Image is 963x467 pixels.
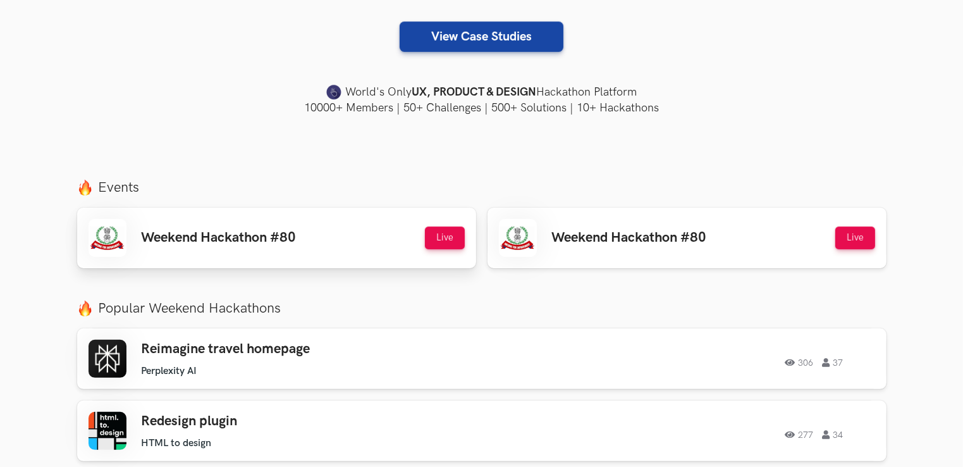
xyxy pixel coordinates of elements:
[412,84,536,101] strong: UX, PRODUCT & DESIGN
[77,180,93,196] img: fire.png
[823,430,843,439] span: 34
[77,328,886,389] a: Reimagine travel homepage Perplexity AI 306 37
[823,358,843,367] span: 37
[785,358,814,367] span: 306
[400,22,563,52] a: View Case Studies
[77,401,886,461] a: Redesign plugin HTML to design 277 34
[77,301,93,316] img: fire.png
[77,300,886,317] label: Popular Weekend Hackathons
[77,84,886,101] h4: World's Only Hackathon Platform
[835,227,875,249] button: Live
[142,230,297,246] h3: Weekend Hackathon #80
[77,208,476,268] a: Weekend Hackathon #80 Live
[77,179,886,196] label: Events
[77,100,886,116] h4: 10000+ Members | 50+ Challenges | 500+ Solutions | 10+ Hackathons
[142,341,501,358] h3: Reimagine travel homepage
[552,230,707,246] h3: Weekend Hackathon #80
[142,437,212,449] li: HTML to design
[326,84,341,101] img: uxhack-favicon-image.png
[785,430,814,439] span: 277
[142,365,197,377] li: Perplexity AI
[425,227,465,249] button: Live
[142,413,501,430] h3: Redesign plugin
[488,208,886,268] a: Weekend Hackathon #80 Live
